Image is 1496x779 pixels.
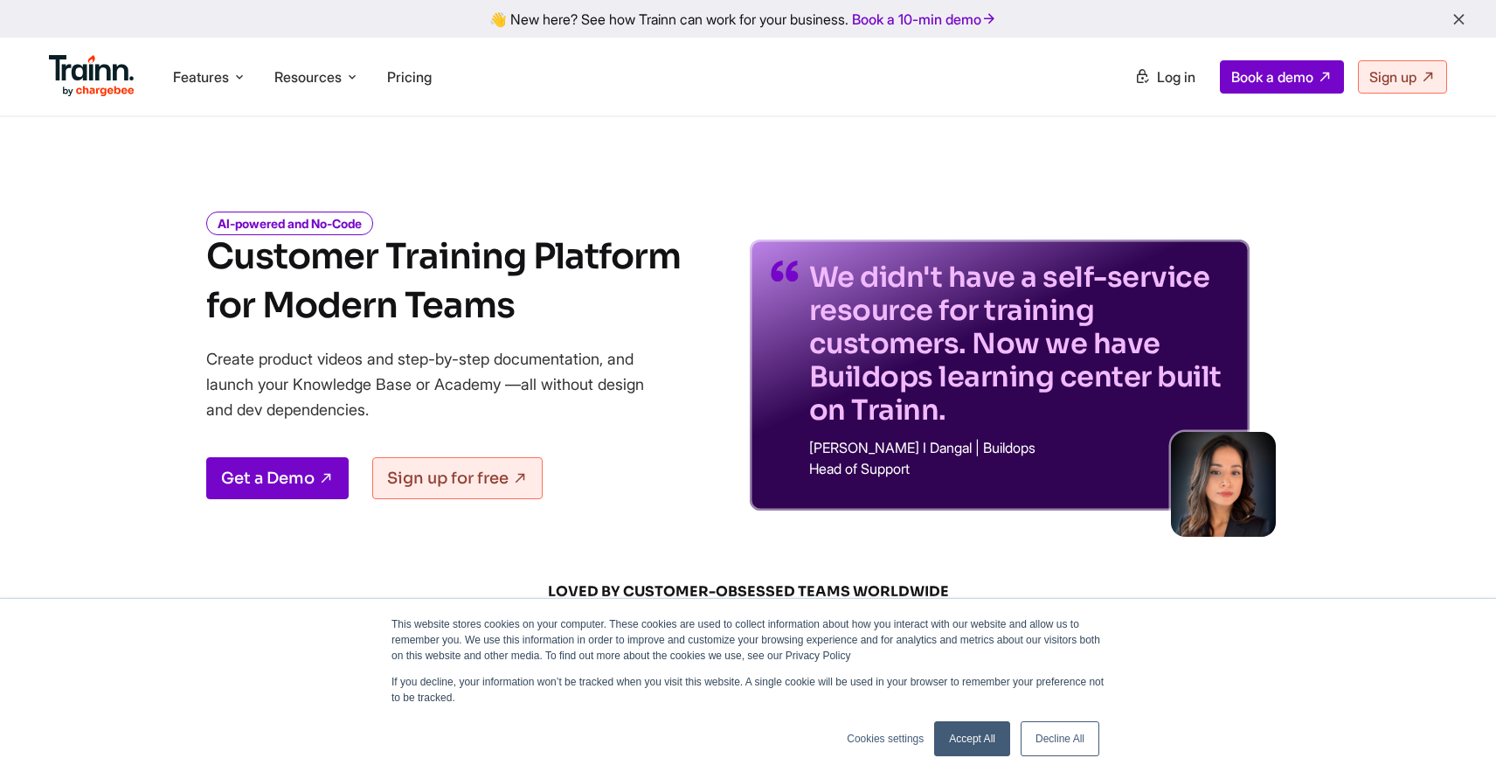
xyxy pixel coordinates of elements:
a: Get a Demo [206,457,349,499]
p: [PERSON_NAME] I Dangal | Buildops [809,441,1229,455]
span: Features [173,67,229,87]
span: LOVED BY CUSTOMER-OBSESSED TEAMS WORLDWIDE [329,582,1167,602]
p: If you decline, your information won’t be tracked when you visit this website. A single cookie wi... [391,674,1105,706]
span: Log in [1157,68,1195,86]
a: Decline All [1021,721,1099,756]
p: This website stores cookies on your computer. These cookies are used to collect information about... [391,616,1105,664]
a: Cookies settings [847,731,924,747]
p: We didn't have a self-service resource for training customers. Now we have Buildops learning cent... [809,261,1229,427]
a: Pricing [387,68,432,86]
i: AI-powered and No-Code [206,212,373,235]
a: Book a demo [1220,60,1344,94]
a: Book a 10-min demo [848,7,1001,31]
p: Head of Support [809,462,1229,476]
div: 👋 New here? See how Trainn can work for your business. [10,10,1486,27]
h1: Customer Training Platform for Modern Teams [206,233,681,330]
a: Log in [1124,61,1206,93]
a: Sign up for free [372,457,543,499]
span: Book a demo [1231,68,1313,86]
img: quotes-purple.41a7099.svg [771,261,799,282]
img: sabina-buildops.d2e8138.png [1171,432,1276,537]
span: Sign up [1369,68,1416,86]
a: Accept All [934,721,1010,756]
span: Resources [274,67,342,87]
img: Trainn Logo [49,55,135,97]
a: Sign up [1358,60,1447,94]
p: Create product videos and step-by-step documentation, and launch your Knowledge Base or Academy —... [206,346,669,422]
